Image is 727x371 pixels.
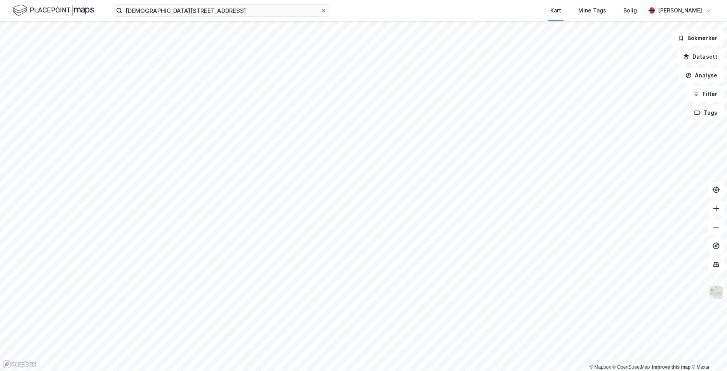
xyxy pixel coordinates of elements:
[671,30,724,46] button: Bokmerker
[12,3,94,17] img: logo.f888ab2527a4732fd821a326f86c7f29.svg
[679,68,724,83] button: Analyse
[122,5,320,16] input: Søk på adresse, matrikkel, gårdeiere, leietakere eller personer
[688,334,727,371] iframe: Chat Widget
[688,105,724,121] button: Tags
[612,364,650,370] a: OpenStreetMap
[590,364,611,370] a: Mapbox
[578,6,606,15] div: Mine Tags
[709,285,724,300] img: Z
[677,49,724,65] button: Datasett
[2,360,37,369] a: Mapbox homepage
[658,6,702,15] div: [PERSON_NAME]
[550,6,561,15] div: Kart
[623,6,637,15] div: Bolig
[687,86,724,102] button: Filter
[652,364,690,370] a: Improve this map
